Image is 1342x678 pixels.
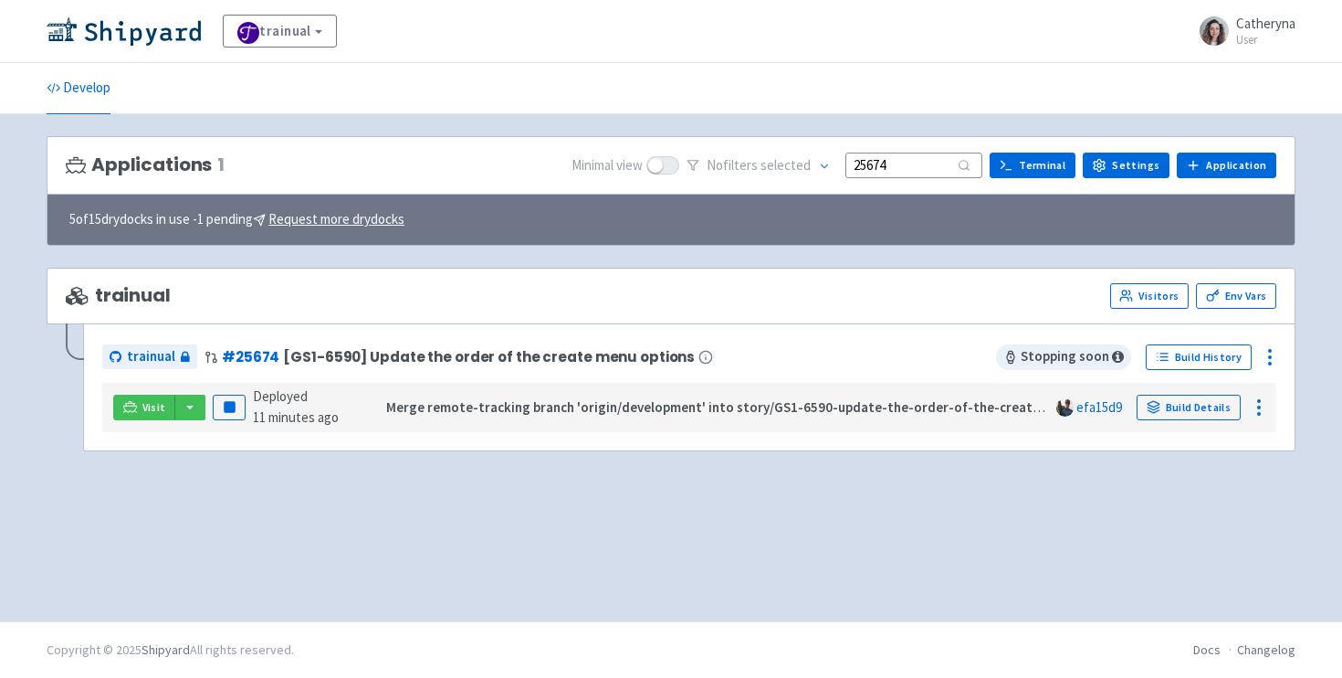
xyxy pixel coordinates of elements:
[1076,398,1122,416] a: efa15d9
[66,154,225,175] h3: Applications
[1146,344,1252,370] a: Build History
[1193,641,1221,658] a: Docs
[1083,153,1169,178] a: Settings
[253,408,339,426] time: 11 minutes ago
[1189,16,1295,46] a: Catheryna User
[47,63,110,114] a: Develop
[571,155,643,176] span: Minimal view
[707,155,811,176] span: No filter s
[47,641,294,660] div: Copyright © 2025 All rights reserved.
[223,15,337,48] a: trainual
[113,395,175,420] a: Visit
[268,210,404,228] u: Request more drydocks
[142,641,190,658] a: Shipyard
[66,285,171,306] span: trainual
[217,154,225,175] span: 1
[990,153,1075,178] a: Terminal
[996,344,1131,370] span: Stopping soon
[1236,34,1295,46] small: User
[1177,153,1276,178] a: Application
[222,347,279,366] a: #25674
[253,387,339,426] span: Deployed
[386,398,1131,416] strong: Merge remote-tracking branch 'origin/development' into story/GS1-6590-update-the-order-of-the-cre...
[1137,395,1241,420] a: Build Details
[213,395,246,420] button: Pause
[47,16,201,46] img: Shipyard logo
[1236,15,1295,32] span: Catheryna
[760,156,811,174] span: selected
[142,400,166,415] span: Visit
[845,153,982,177] input: Search...
[102,344,197,369] a: trainual
[1110,283,1189,309] a: Visitors
[283,349,695,365] span: [GS1-6590] Update the order of the create menu options
[1237,641,1295,658] a: Changelog
[69,209,404,230] span: 5 of 15 drydocks in use - 1 pending
[127,346,175,367] span: trainual
[1196,283,1276,309] a: Env Vars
